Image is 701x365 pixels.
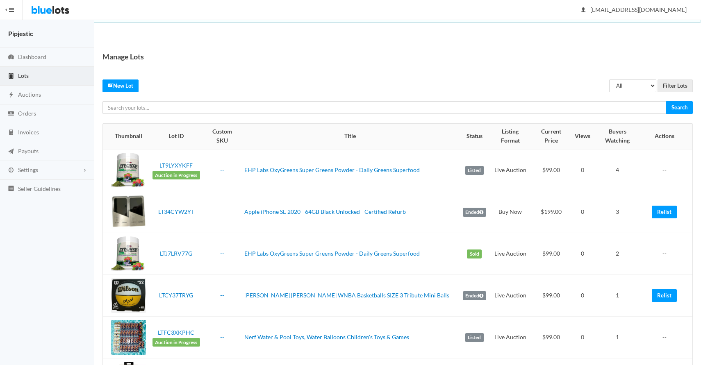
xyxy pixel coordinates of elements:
[244,292,449,299] a: [PERSON_NAME] [PERSON_NAME] WNBA Basketballs SIZE 3 Tribute Mini Balls
[594,317,642,358] td: 1
[158,208,194,215] a: LT34CYW2YT
[7,148,15,156] ion-icon: paper plane
[652,206,677,218] a: Relist
[489,124,531,149] th: Listing Format
[244,166,420,173] a: EHP Labs OxyGreens Super Greens Powder - Daily Greens Superfood
[571,149,594,191] td: 0
[531,124,571,149] th: Current Price
[642,317,692,358] td: --
[102,79,139,92] a: createNew Lot
[579,7,587,14] ion-icon: person
[7,167,15,175] ion-icon: cog
[7,91,15,99] ion-icon: flash
[571,233,594,275] td: 0
[158,329,194,336] a: LTFC3XKPHC
[658,79,693,92] input: Filter Lots
[149,124,203,149] th: Lot ID
[594,191,642,233] td: 3
[8,29,33,37] strong: Pipjestic
[531,191,571,233] td: $199.00
[531,149,571,191] td: $99.00
[531,317,571,358] td: $99.00
[571,275,594,317] td: 0
[465,166,484,175] label: Listed
[489,317,531,358] td: Live Auction
[463,291,486,300] label: Ended
[465,333,484,342] label: Listed
[18,147,39,154] span: Payouts
[642,233,692,275] td: --
[220,292,224,299] a: --
[102,101,667,114] input: Search your lots...
[18,110,36,117] span: Orders
[241,124,460,149] th: Title
[152,338,200,347] span: Auction in Progress
[594,124,642,149] th: Buyers Watching
[18,91,41,98] span: Auctions
[7,73,15,80] ion-icon: clipboard
[244,333,409,340] a: Nerf Water & Pool Toys, Water Balloons Children's Toys & Games
[531,275,571,317] td: $99.00
[160,250,192,257] a: LTJ7LRV77G
[103,124,149,149] th: Thumbnail
[18,129,39,136] span: Invoices
[244,250,420,257] a: EHP Labs OxyGreens Super Greens Powder - Daily Greens Superfood
[594,149,642,191] td: 4
[18,72,29,79] span: Lots
[652,289,677,302] a: Relist
[18,166,38,173] span: Settings
[489,149,531,191] td: Live Auction
[159,162,193,169] a: LT9LYXYKFF
[18,185,61,192] span: Seller Guidelines
[571,317,594,358] td: 0
[203,124,241,149] th: Custom SKU
[7,54,15,61] ion-icon: speedometer
[467,249,482,258] label: Sold
[7,110,15,118] ion-icon: cash
[489,233,531,275] td: Live Auction
[460,124,489,149] th: Status
[18,53,46,60] span: Dashboard
[244,208,406,215] a: Apple iPhone SE 2020 - 64GB Black Unlocked - Certified Refurb
[220,208,224,215] a: --
[666,101,693,114] input: Search
[108,82,113,88] ion-icon: create
[463,208,486,217] label: Ended
[594,275,642,317] td: 1
[102,50,144,63] h1: Manage Lots
[7,129,15,137] ion-icon: calculator
[642,124,692,149] th: Actions
[571,124,594,149] th: Views
[489,275,531,317] td: Live Auction
[581,6,687,13] span: [EMAIL_ADDRESS][DOMAIN_NAME]
[220,166,224,173] a: --
[152,171,200,180] span: Auction in Progress
[489,191,531,233] td: Buy Now
[220,250,224,257] a: --
[220,333,224,340] a: --
[7,185,15,193] ion-icon: list box
[159,292,193,299] a: LTCY37TRYG
[571,191,594,233] td: 0
[642,149,692,191] td: --
[531,233,571,275] td: $99.00
[594,233,642,275] td: 2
